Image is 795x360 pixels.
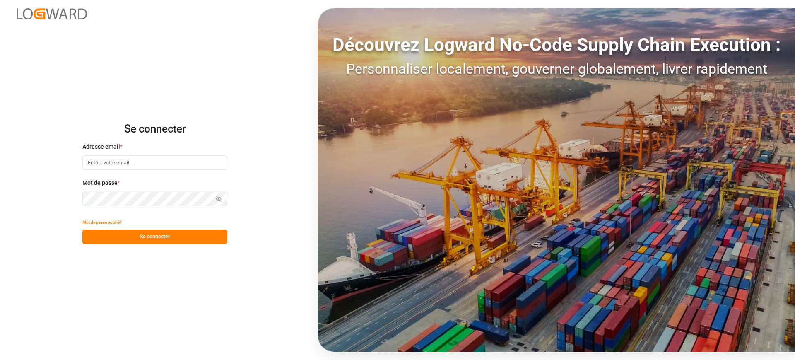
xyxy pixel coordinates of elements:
img: Logward_new_orange.png [17,8,87,19]
font: Se connecter [140,234,170,239]
font: Personnaliser localement, gouverner globalement, livrer rapidement [346,60,767,77]
font: Adresse email [82,143,120,150]
font: Mot de passe [82,179,118,186]
button: Se connecter [82,230,227,244]
font: Découvrez Logward No-Code Supply Chain Execution : [332,34,781,56]
font: Se connecter [124,123,185,135]
font: Mot de passe oublié? [82,220,122,225]
button: Mot de passe oublié? [82,215,122,230]
input: Entrez votre email [82,155,227,170]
